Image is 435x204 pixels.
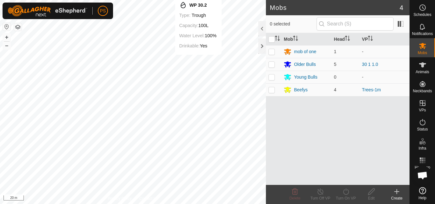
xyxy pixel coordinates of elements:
[294,87,308,93] div: Beefys
[416,70,429,74] span: Animals
[179,22,217,29] div: 100L
[270,21,316,27] span: 0 selected
[100,8,106,14] span: PS
[139,196,158,201] a: Contact Us
[412,32,433,36] span: Notifications
[418,196,426,200] span: Help
[360,33,410,46] th: VP
[179,33,205,38] label: Water Level:
[275,37,280,42] p-sorticon: Activate to sort
[334,49,337,54] span: 1
[3,23,11,31] button: Reset Map
[108,196,132,201] a: Privacy Policy
[362,87,381,92] a: Trees-1m
[294,61,316,68] div: Older Bulls
[413,89,432,93] span: Neckbands
[368,37,373,42] p-sorticon: Activate to sort
[281,33,331,46] th: Mob
[360,71,410,83] td: -
[3,33,11,41] button: +
[410,185,435,202] a: Help
[334,74,337,80] span: 0
[384,195,410,201] div: Create
[3,42,11,49] button: –
[8,5,87,17] img: Gallagher Logo
[418,51,427,55] span: Mobs
[179,1,217,9] div: WP 30.2
[293,37,298,42] p-sorticon: Activate to sort
[179,13,190,18] label: Type:
[413,13,431,17] span: Schedules
[179,23,198,28] label: Capacity:
[179,42,217,50] div: Yes
[14,23,22,31] button: Map Layers
[333,195,359,201] div: Turn On VP
[179,32,217,39] div: 100%
[317,17,394,31] input: Search (S)
[270,4,400,11] h2: Mobs
[289,196,301,200] span: Delete
[179,43,200,48] label: Drinkable:
[332,33,360,46] th: Head
[334,87,337,92] span: 4
[294,48,316,55] div: mob of one
[362,62,378,67] a: 30 1 1.0
[359,195,384,201] div: Edit
[345,37,350,42] p-sorticon: Activate to sort
[418,146,426,150] span: Infra
[417,127,428,131] span: Status
[294,74,317,81] div: Young Bulls
[413,166,432,185] div: Open chat
[419,108,426,112] span: VPs
[415,165,430,169] span: Heatmap
[192,13,206,18] span: trough
[308,195,333,201] div: Turn Off VP
[360,45,410,58] td: -
[400,3,403,12] span: 4
[334,62,337,67] span: 5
